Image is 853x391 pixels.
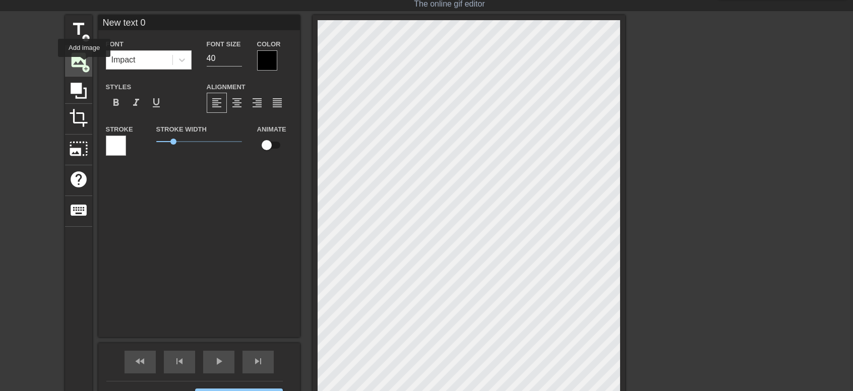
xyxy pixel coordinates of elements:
label: Stroke Width [156,124,207,135]
span: format_align_justify [271,97,283,109]
span: format_align_left [211,97,223,109]
span: skip_next [252,355,264,367]
span: image [69,50,88,70]
label: Alignment [207,82,246,92]
span: fast_rewind [134,355,146,367]
span: format_italic [130,97,142,109]
span: play_arrow [213,355,225,367]
label: Font Size [207,39,241,49]
span: format_align_right [251,97,263,109]
label: Stroke [106,124,133,135]
div: Impact [111,54,136,66]
span: title [69,20,88,39]
label: Styles [106,82,132,92]
span: photo_size_select_large [69,139,88,158]
span: add_circle [82,34,90,42]
label: Color [257,39,281,49]
span: help [69,170,88,189]
span: format_underline [150,97,162,109]
label: Font [106,39,124,49]
span: skip_previous [173,355,186,367]
span: format_bold [110,97,122,109]
span: format_align_center [231,97,243,109]
span: add_circle [82,64,90,73]
span: keyboard [69,201,88,220]
label: Animate [257,124,286,135]
span: crop [69,108,88,127]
